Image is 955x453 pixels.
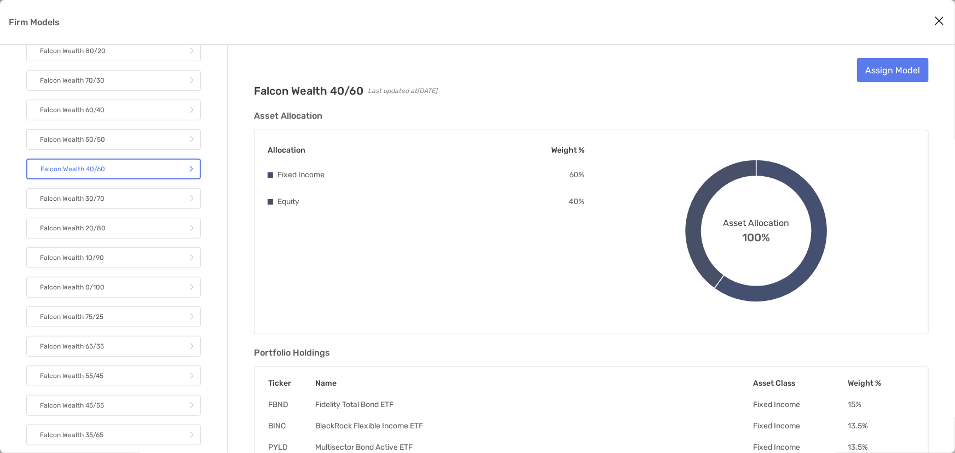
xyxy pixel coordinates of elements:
a: Falcon Wealth 20/80 [26,218,201,239]
a: Falcon Wealth 10/90 [26,247,201,268]
a: Falcon Wealth 40/60 [26,159,201,179]
p: 40 % [569,195,584,208]
a: Falcon Wealth 70/30 [26,70,201,91]
h3: Asset Allocation [254,111,929,121]
p: Falcon Wealth 45/55 [40,399,104,413]
p: 60 % [569,168,584,182]
p: Falcon Wealth 0/100 [40,281,105,294]
p: Falcon Wealth 55/45 [40,369,103,383]
span: 100% [743,228,771,244]
a: Falcon Wealth 45/55 [26,395,201,416]
p: Falcon Wealth 10/90 [40,251,104,265]
td: Fixed Income [753,442,847,452]
a: Falcon Wealth 0/100 [26,277,201,298]
a: Falcon Wealth 75/25 [26,306,201,327]
th: Asset Class [753,378,847,388]
th: Name [315,378,753,388]
td: Multisector Bond Active ETF [315,442,753,452]
img: Company Logo [254,58,287,80]
td: 13.5 % [847,442,915,452]
p: Falcon Wealth 40/60 [40,162,105,176]
a: Falcon Wealth 35/65 [26,425,201,445]
p: Falcon Wealth 20/80 [40,222,106,235]
p: Falcon Wealth 50/50 [40,133,105,147]
td: Fixed Income [753,399,847,410]
td: 13.5 % [847,421,915,431]
a: Falcon Wealth 60/40 [26,100,201,120]
td: 15 % [847,399,915,410]
td: Fixed Income [753,421,847,431]
p: Falcon Wealth 80/20 [40,44,106,58]
p: Falcon Wealth 75/25 [40,310,103,324]
td: FBND [268,399,315,410]
th: Weight % [847,378,915,388]
span: Last updated at [DATE] [368,87,437,95]
a: Falcon Wealth 50/50 [26,129,201,150]
td: Fidelity Total Bond ETF [315,399,753,410]
a: Falcon Wealth 65/35 [26,336,201,357]
p: Falcon Wealth 60/40 [40,103,105,117]
p: Falcon Wealth 70/30 [40,74,105,88]
h3: Portfolio Holdings [254,347,929,358]
p: Allocation [268,143,305,157]
p: Equity [277,195,299,208]
p: Falcon Wealth 35/65 [40,428,103,442]
td: PYLD [268,442,315,452]
p: Firm Models [9,15,60,29]
button: Close modal [931,13,947,30]
h2: Falcon Wealth 40/60 [254,84,363,97]
a: Falcon Wealth 30/70 [26,188,201,209]
a: Assign Model [857,58,929,82]
a: Falcon Wealth 55/45 [26,365,201,386]
th: Ticker [268,378,315,388]
p: Falcon Wealth 65/35 [40,340,104,353]
a: Falcon Wealth 80/20 [26,40,201,61]
span: Asset Allocation [724,218,790,228]
p: Fixed Income [277,168,325,182]
p: Falcon Wealth 30/70 [40,192,105,206]
td: BlackRock Flexible Income ETF [315,421,753,431]
td: BINC [268,421,315,431]
p: Weight % [551,143,584,157]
